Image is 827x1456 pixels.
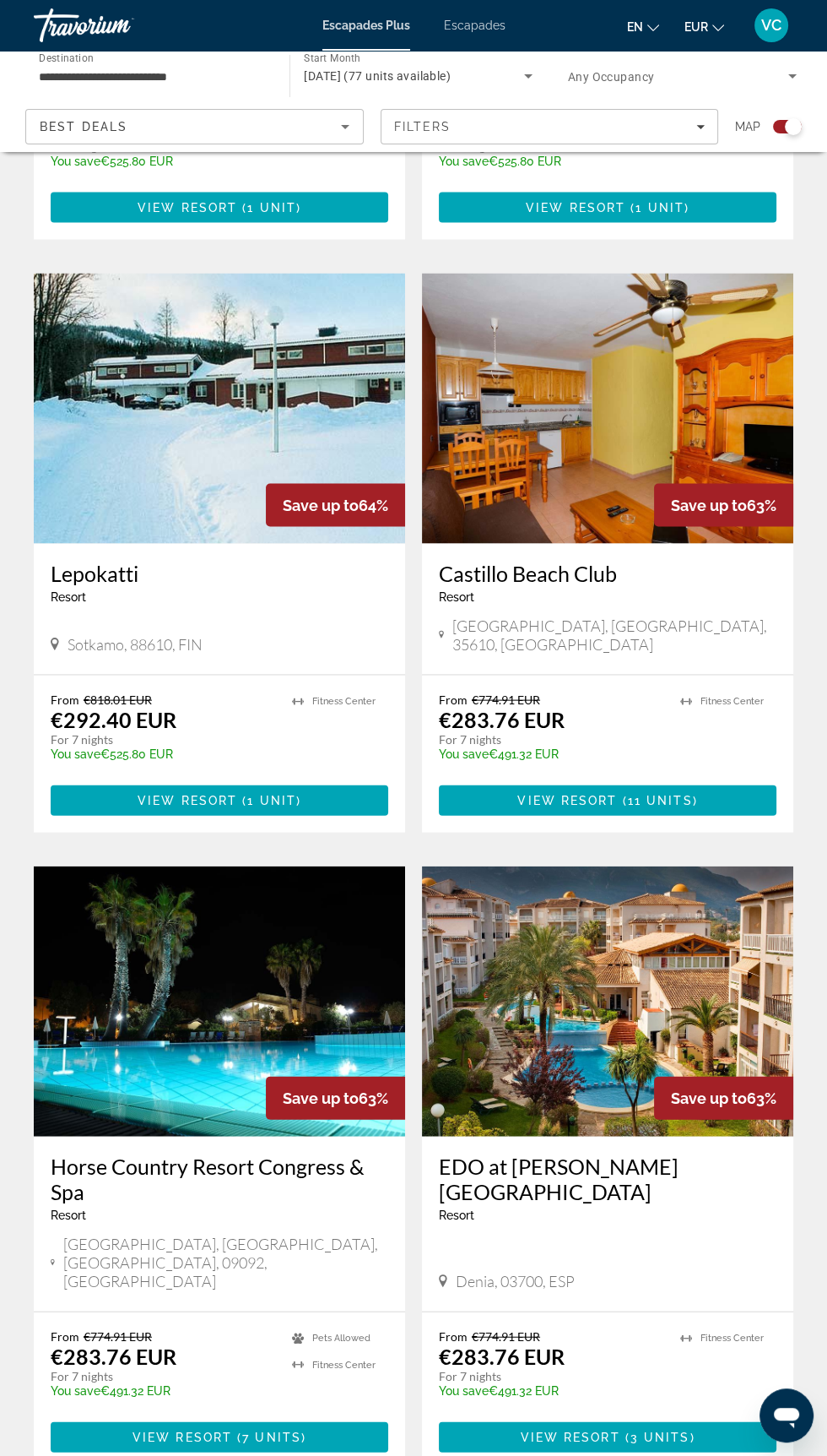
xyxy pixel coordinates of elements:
[247,793,296,807] span: 1 unit
[51,747,275,760] p: €525.80 EUR
[439,1368,663,1383] p: For 7 nights
[283,1089,359,1106] span: Save up to
[51,154,298,167] p: €525.80 EUR
[84,692,152,706] span: €818.01 EUR
[654,1076,793,1119] div: 63%
[34,866,405,1136] img: Horse Country Resort Congress & Spa
[51,1368,275,1383] p: For 7 nights
[439,1383,489,1397] span: You save
[439,192,776,222] button: View Resort(1 unit)
[439,1328,468,1343] span: From
[40,117,349,137] mat-select: Sort by
[439,589,474,603] span: Resort
[39,67,268,87] input: Select destination
[132,1430,232,1443] span: View Resort
[51,589,86,603] span: Resort
[304,52,360,64] span: Start Month
[138,200,237,214] span: View Resort
[439,1343,565,1368] p: €283.76 EUR
[439,706,565,731] p: €283.76 EUR
[237,793,301,807] span: ( )
[237,200,301,214] span: ( )
[671,1089,747,1106] span: Save up to
[283,496,359,513] span: Save up to
[304,69,451,83] span: [DATE] (77 units available)
[51,560,388,585] a: Lepokatti
[700,1332,764,1343] span: Fitness Center
[51,1383,100,1397] span: You save
[422,273,793,543] img: Castillo Beach Club
[439,1208,474,1221] span: Resort
[34,3,203,47] a: Travorium
[627,20,643,34] font: en
[242,1430,301,1443] span: 7 units
[439,1153,776,1203] h3: EDO at [PERSON_NAME][GEOGRAPHIC_DATA]
[635,200,684,214] span: 1 unit
[394,120,451,133] span: Filters
[266,1076,405,1119] div: 63%
[40,120,127,133] span: Best Deals
[628,793,693,807] span: 11 units
[51,1343,176,1368] p: €283.76 EUR
[526,200,625,214] span: View Resort
[266,483,405,526] div: 64%
[472,692,540,706] span: €774.91 EUR
[51,706,176,731] p: €292.40 EUR
[312,695,376,706] span: Fitness Center
[761,16,781,34] font: VC
[51,731,275,747] p: For 7 nights
[444,19,505,32] a: Escapades
[439,1383,663,1397] p: €491.32 EUR
[51,154,100,167] span: You save
[381,109,719,144] button: Filters
[84,1328,152,1343] span: €774.91 EUR
[759,1388,813,1442] iframe: Bouton de lancement de la fenêtre de messagerie
[517,793,617,807] span: View Resort
[51,1421,388,1452] button: View Resort(7 units)
[34,273,405,543] img: Lepokatti
[472,1328,540,1343] span: €774.91 EUR
[51,747,100,760] span: You save
[51,192,388,222] button: View Resort(1 unit)
[51,1383,275,1397] p: €491.32 EUR
[422,866,793,1136] img: EDO at Ona Ogisaka Garden
[439,747,489,760] span: You save
[568,70,655,84] span: Any Occupancy
[312,1359,376,1370] span: Fitness Center
[138,793,237,807] span: View Resort
[322,19,410,32] a: Escapades Plus
[232,1430,306,1443] span: ( )
[625,200,689,214] span: ( )
[51,785,388,815] button: View Resort(1 unit)
[51,692,79,706] span: From
[684,14,724,39] button: Changer de devise
[654,483,793,526] div: 63%
[735,115,760,139] span: Map
[439,692,468,706] span: From
[671,496,747,513] span: Save up to
[51,1153,388,1203] a: Horse Country Resort Congress & Spa
[439,1421,776,1452] a: View Resort(3 units)
[312,1332,370,1343] span: Pets Allowed
[456,1271,575,1290] span: Denia, 03700, ESP
[452,616,776,653] span: [GEOGRAPHIC_DATA], [GEOGRAPHIC_DATA], 35610, [GEOGRAPHIC_DATA]
[51,1328,79,1343] span: From
[51,1208,86,1221] span: Resort
[439,785,776,815] button: View Resort(11 units)
[439,560,776,585] a: Castillo Beach Club
[39,52,94,63] span: Destination
[439,731,663,747] p: For 7 nights
[749,8,793,43] button: Menu utilisateur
